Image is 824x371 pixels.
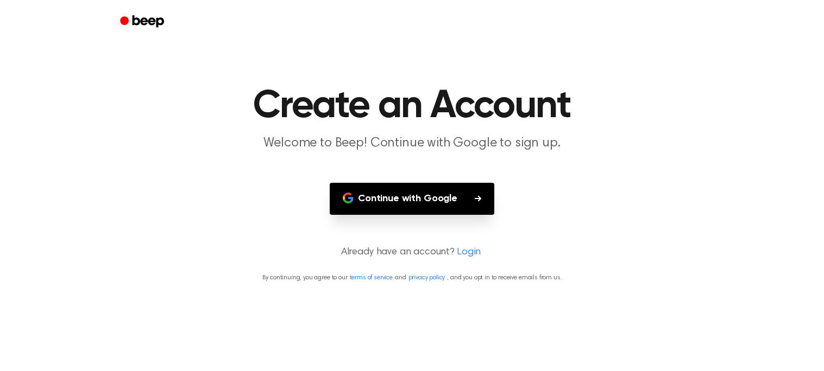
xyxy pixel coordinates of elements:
a: privacy policy [408,274,445,281]
a: Beep [112,11,174,33]
p: By continuing, you agree to our and , and you opt in to receive emails from us. [13,273,811,283]
a: terms of service [350,274,393,281]
p: Welcome to Beep! Continue with Google to sign up. [204,135,621,152]
a: Login [457,245,481,260]
p: Already have an account? [13,245,811,260]
h1: Create an Account [134,87,690,126]
button: Continue with Google [330,183,494,215]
